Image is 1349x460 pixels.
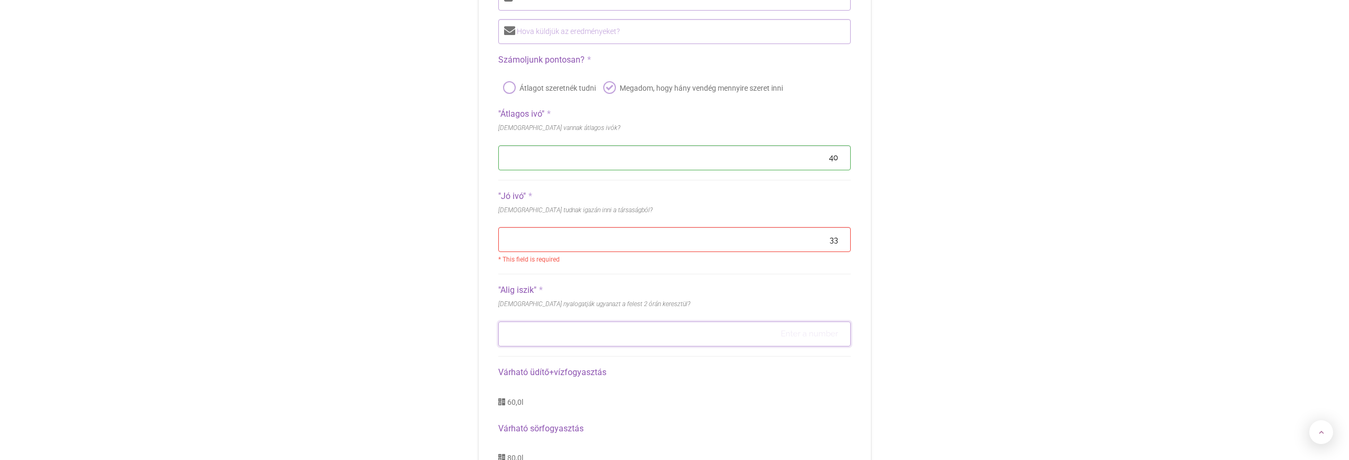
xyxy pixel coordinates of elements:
[601,81,783,96] label: Megadom, hogy hány vendég mennyire szeret inni
[507,398,522,406] span: 60,0
[498,227,850,252] input: Enter a number
[498,123,850,134] label: [DEMOGRAPHIC_DATA] vannak átlagos ivók?
[498,107,850,122] label: "Átlagos ivó"
[498,396,850,407] div: l
[498,145,850,170] input: Enter a number
[498,421,850,437] label: Várható sörfogyasztás
[498,283,850,298] label: "Alig iszik"
[498,322,850,346] input: Enter a number
[498,256,560,263] span: * This field is required
[501,81,596,96] label: Átlagot szeretnék tudni
[498,189,850,204] label: "Jó ivó"
[498,365,850,380] label: Várható üdítő+vízfogyasztás
[498,25,828,38] label: Hova küldjük az eredményeket?
[498,205,850,216] label: [DEMOGRAPHIC_DATA] tudnak igazán inni a társaságból?
[498,299,850,310] label: [DEMOGRAPHIC_DATA] nyalogatják ugyanazt a felest 2 órán keresztül?
[498,53,850,68] label: Számoljunk pontosan?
